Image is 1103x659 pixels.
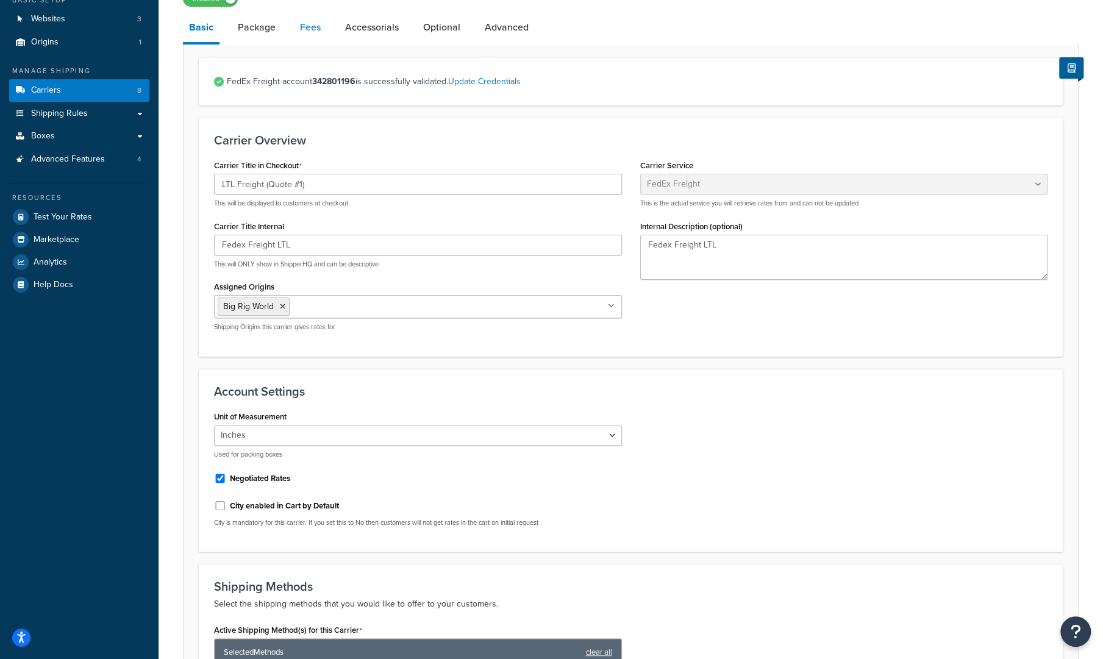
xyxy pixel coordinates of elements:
p: This will ONLY show in ShipperHQ and can be descriptive [214,260,622,269]
textarea: Fedex Freight LTL [640,235,1048,280]
span: Websites [31,14,65,24]
h3: Carrier Overview [214,134,1048,147]
label: Active Shipping Method(s) for this Carrier [214,625,362,635]
p: Used for packing boxes [214,450,622,459]
span: Advanced Features [31,154,105,165]
a: Basic [183,13,220,45]
a: Update Credentials [448,75,521,88]
span: Test Your Rates [34,212,92,223]
span: 8 [137,85,141,96]
span: Analytics [34,257,67,268]
span: FedEx Freight account is successfully validated. [227,73,1048,90]
a: Marketplace [9,229,149,251]
li: Websites [9,8,149,30]
a: Accessorials [339,13,405,42]
span: Shipping Rules [31,109,88,119]
span: 1 [139,37,141,48]
span: Marketplace [34,235,79,245]
button: Show Help Docs [1059,57,1083,79]
h3: Account Settings [214,385,1048,398]
a: Boxes [9,125,149,148]
label: Assigned Origins [214,282,274,291]
a: Analytics [9,251,149,273]
a: Shipping Rules [9,102,149,125]
a: Origins1 [9,31,149,54]
a: Package [232,13,282,42]
h3: Shipping Methods [214,580,1048,593]
li: Carriers [9,79,149,102]
a: Advanced [479,13,535,42]
label: Carrier Title Internal [214,222,284,231]
p: Shipping Origins this carrier gives rates for [214,322,622,332]
div: Resources [9,193,149,203]
label: City enabled in Cart by Default [230,500,339,511]
a: Carriers8 [9,79,149,102]
span: 4 [137,154,141,165]
label: Carrier Service [640,161,693,170]
label: Negotiated Rates [230,473,290,484]
p: This will be displayed to customers at checkout [214,199,622,208]
span: 3 [137,14,141,24]
li: Advanced Features [9,148,149,171]
a: Websites3 [9,8,149,30]
a: Advanced Features4 [9,148,149,171]
p: This is the actual service you will retrieve rates from and can not be updated [640,199,1048,208]
a: Fees [294,13,327,42]
span: Origins [31,37,59,48]
span: Boxes [31,131,55,141]
a: Test Your Rates [9,206,149,228]
div: Manage Shipping [9,66,149,76]
span: Carriers [31,85,61,96]
strong: 342801196 [312,75,355,88]
label: Internal Description (optional) [640,222,743,231]
span: Big Rig World [223,300,274,313]
label: Carrier Title in Checkout [214,161,302,171]
a: Optional [417,13,466,42]
p: Select the shipping methods that you would like to offer to your customers. [214,597,1048,611]
label: Unit of Measurement [214,412,287,421]
a: Help Docs [9,274,149,296]
span: Help Docs [34,280,73,290]
button: Open Resource Center [1060,616,1091,647]
li: Origins [9,31,149,54]
p: City is mandatory for this carrier. If you set this to No then customers will not get rates in th... [214,518,622,527]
